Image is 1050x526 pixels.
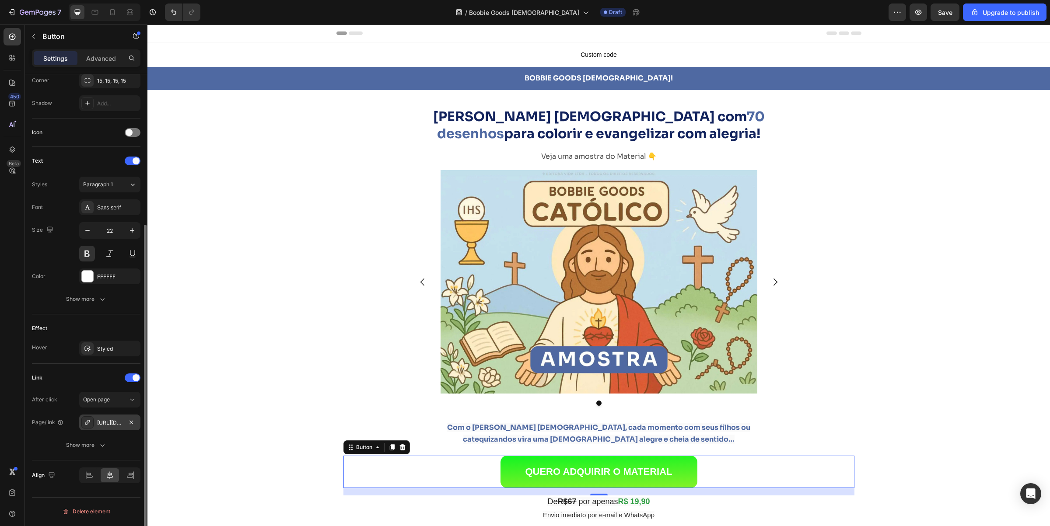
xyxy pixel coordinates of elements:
div: Delete element [62,506,110,517]
p: Advanced [86,54,116,63]
button: 7 [3,3,65,21]
p: QUERO ADQUIRIR O MATERIAL [378,439,525,456]
p: Veja uma amostra do Material 👇 [197,126,706,139]
button: Paragraph 1 [79,177,140,192]
div: Align [32,470,57,481]
a: QUERO ADQUIRIR O MATERIAL [353,431,550,463]
div: Add... [97,100,138,108]
button: Open page [79,392,140,408]
strong: R$ 19,90 [471,473,503,481]
div: Show more [66,441,107,449]
iframe: Design area [147,24,1050,526]
div: Beta [7,160,21,167]
div: 450 [8,93,21,100]
button: Delete element [32,505,140,519]
div: Link [32,374,42,382]
strong: 70 desenhos [290,84,617,118]
div: Styled [97,345,138,353]
div: 15, 15, 15, 15 [97,77,138,85]
div: Size [32,224,55,236]
div: Effect [32,324,47,332]
div: Upgrade to publish [970,8,1039,17]
div: Styles [32,181,47,188]
span: Envio imediato por e-mail e WhatsApp [395,487,507,494]
div: Undo/Redo [165,3,200,21]
button: Dot [449,376,454,381]
button: Carousel Next Arrow [616,245,640,270]
strong: [PERSON_NAME] [DEMOGRAPHIC_DATA] com [286,84,599,101]
button: Show more [32,291,140,307]
button: Save [931,3,959,21]
button: Show more [32,437,140,453]
button: Upgrade to publish [963,3,1046,21]
div: Icon [32,129,42,136]
div: Text [32,157,43,165]
strong: R$67 [410,473,429,481]
button: Carousel Back Arrow [263,245,287,270]
img: gempages_576765166415250171-de905591-ce5e-4e5c-a438-2136e671dc7a.webp [371,498,532,519]
div: FFFFFF [97,273,138,281]
span: Com o [PERSON_NAME] [DEMOGRAPHIC_DATA], cada momento com seus filhos ou catequizandos vira uma [D... [300,398,603,419]
div: Font [32,203,43,211]
span: Save [938,9,952,16]
p: 7 [57,7,61,17]
div: Open Intercom Messenger [1020,483,1041,504]
div: Page/link [32,418,64,426]
div: After click [32,396,57,404]
div: Button [207,419,227,427]
div: Corner [32,77,49,84]
span: Draft [609,8,622,16]
div: Shadow [32,99,52,107]
span: / [465,8,467,17]
div: Hover [32,344,47,352]
span: Open page [83,396,110,403]
button: <p><strong>BOBBIE GOODS CATÓLICO!</strong></p> [367,42,536,66]
div: Sans-serif [97,204,138,212]
span: Boobie Goods [DEMOGRAPHIC_DATA] [469,8,579,17]
div: Color [32,272,45,280]
span: Paragraph 1 [83,181,113,188]
span: De por apenas [400,473,470,481]
div: Show more [66,295,107,303]
strong: para colorir e evangelizar com alegria! [357,101,613,118]
p: Settings [43,54,68,63]
img: gempages_576765166415250171-4bbe2faf-066e-47cb-9b7e-a77c9ffa46f3.webp [293,146,610,369]
div: [URL][DOMAIN_NAME] [97,419,122,427]
strong: BOBBIE GOODS [DEMOGRAPHIC_DATA]! [377,49,525,58]
p: Button [42,31,117,42]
